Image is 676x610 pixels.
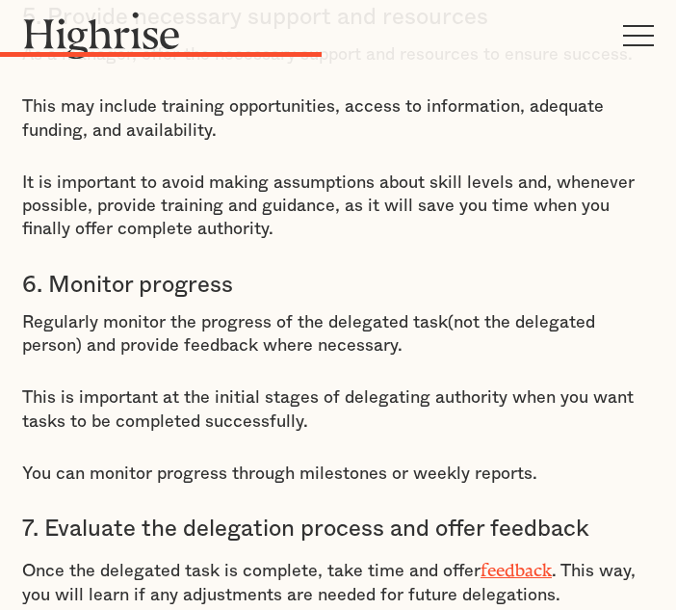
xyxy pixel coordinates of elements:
h3: 6. Monitor progress [22,271,654,300]
p: Once the delegated task is complete, take time and offer . This way, you will learn if any adjust... [22,555,654,607]
p: This is important at the initial stages of delegating authority when you want tasks to be complet... [22,386,654,434]
p: You can monitor progress through milestones or weekly reports. [22,463,654,486]
img: Highrise logo [22,12,181,59]
p: It is important to avoid making assumptions about skill levels and, whenever possible, provide tr... [22,172,654,242]
p: Regularly monitor the progress of the delegated task(not the delegated person) and provide feedba... [22,311,654,358]
a: feedback [481,560,552,571]
h3: 7. Evaluate the delegation process and offer feedback [22,515,654,544]
p: This may include training opportunities, access to information, adequate funding, and availability. [22,95,654,143]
